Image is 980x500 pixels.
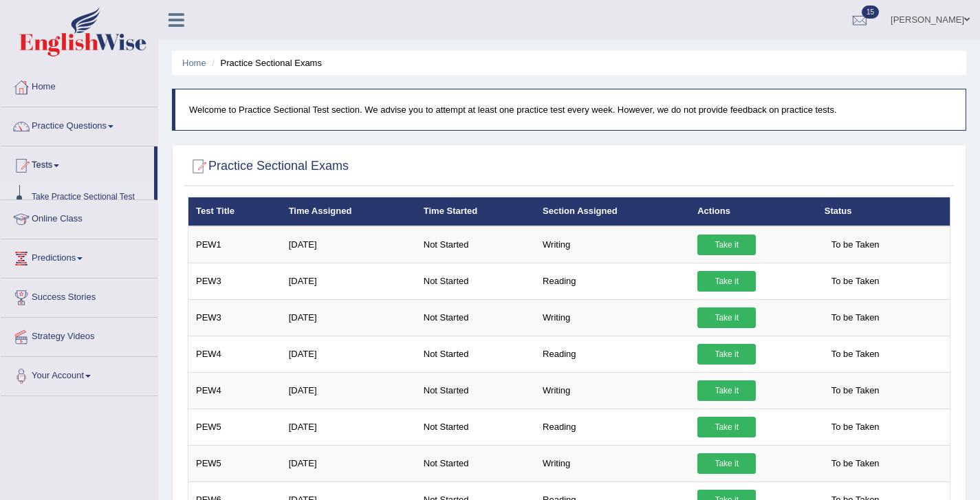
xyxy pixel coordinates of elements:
[697,235,756,255] a: Take it
[862,6,879,19] span: 15
[188,156,349,177] h2: Practice Sectional Exams
[535,409,690,445] td: Reading
[825,307,886,328] span: To be Taken
[825,453,886,474] span: To be Taken
[697,344,756,365] a: Take it
[416,299,535,336] td: Not Started
[188,226,281,263] td: PEW1
[1,279,157,313] a: Success Stories
[25,185,154,210] a: Take Practice Sectional Test
[188,409,281,445] td: PEW5
[416,409,535,445] td: Not Started
[416,336,535,372] td: Not Started
[182,58,206,68] a: Home
[188,372,281,409] td: PEW4
[208,56,322,69] li: Practice Sectional Exams
[1,239,157,274] a: Predictions
[188,263,281,299] td: PEW3
[281,409,416,445] td: [DATE]
[1,68,157,102] a: Home
[825,380,886,401] span: To be Taken
[535,263,690,299] td: Reading
[416,226,535,263] td: Not Started
[281,263,416,299] td: [DATE]
[1,318,157,352] a: Strategy Videos
[188,336,281,372] td: PEW4
[416,197,535,226] th: Time Started
[1,200,157,235] a: Online Class
[281,445,416,481] td: [DATE]
[535,299,690,336] td: Writing
[1,107,157,142] a: Practice Questions
[189,103,952,116] p: Welcome to Practice Sectional Test section. We advise you to attempt at least one practice test e...
[825,417,886,437] span: To be Taken
[281,372,416,409] td: [DATE]
[281,226,416,263] td: [DATE]
[188,197,281,226] th: Test Title
[1,357,157,391] a: Your Account
[825,235,886,255] span: To be Taken
[690,197,816,226] th: Actions
[1,146,154,181] a: Tests
[697,380,756,401] a: Take it
[825,344,886,365] span: To be Taken
[825,271,886,292] span: To be Taken
[281,299,416,336] td: [DATE]
[697,307,756,328] a: Take it
[416,263,535,299] td: Not Started
[535,197,690,226] th: Section Assigned
[188,299,281,336] td: PEW3
[535,226,690,263] td: Writing
[188,445,281,481] td: PEW5
[416,372,535,409] td: Not Started
[817,197,950,226] th: Status
[281,336,416,372] td: [DATE]
[697,453,756,474] a: Take it
[535,445,690,481] td: Writing
[697,271,756,292] a: Take it
[416,445,535,481] td: Not Started
[535,372,690,409] td: Writing
[697,417,756,437] a: Take it
[281,197,416,226] th: Time Assigned
[535,336,690,372] td: Reading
